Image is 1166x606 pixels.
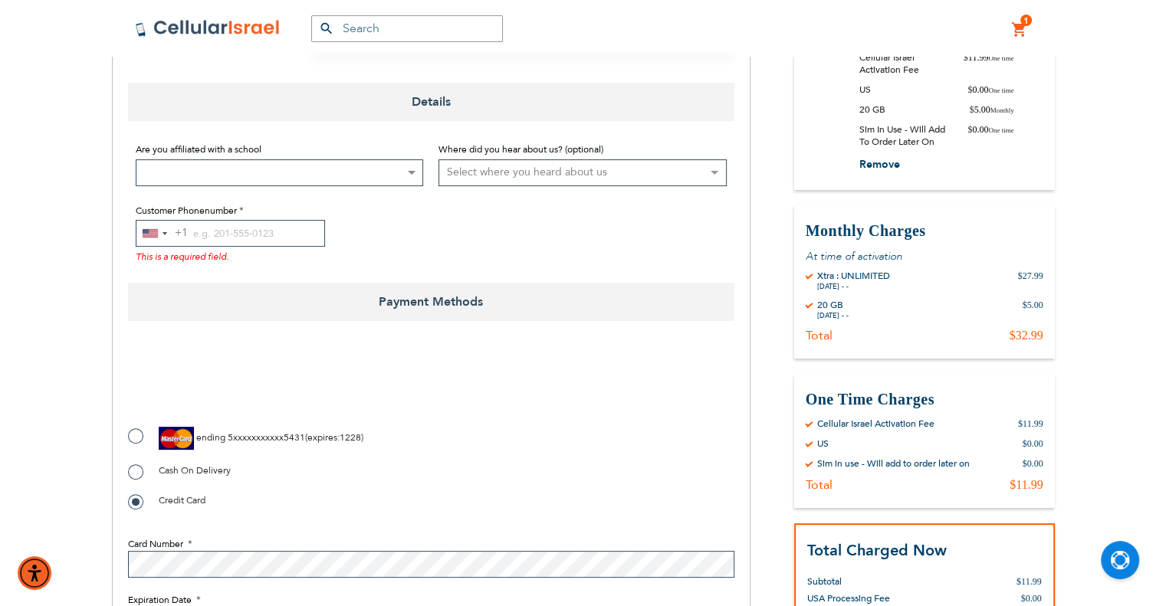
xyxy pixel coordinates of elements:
h3: One Time Charges [806,389,1043,410]
span: 5.00 [969,103,1013,116]
span: ending [196,431,225,444]
h3: Monthly Charges [806,221,1043,241]
span: $ [967,84,972,95]
div: Accessibility Menu [18,556,51,590]
img: MasterCard [159,427,194,450]
span: This is a required field. [136,251,228,263]
a: 1 [1011,21,1028,39]
div: Cellular Israel Activation Fee [817,418,934,430]
th: Subtotal [807,562,927,590]
div: [DATE] - - [817,311,849,320]
div: $0.00 [1023,437,1043,450]
span: USA Processing Fee [807,592,890,604]
span: Cellular Israel Activation Fee [859,51,964,76]
div: Xtra : UNLIMITED [817,270,890,282]
span: 11.99 [964,51,1014,76]
button: Selected country [136,221,188,246]
span: Sim in use - Will add to order later on [859,123,968,148]
span: $ [964,52,968,63]
div: $0.00 [1023,457,1043,470]
p: At time of activation [806,249,1043,264]
label: ( : ) [128,427,363,450]
span: Where did you hear about us? (optional) [438,143,603,156]
div: $11.99 [1010,477,1043,493]
div: [DATE] - - [817,282,890,291]
div: $11.99 [1018,418,1043,430]
span: 0.00 [967,84,1013,96]
span: One time [988,54,1013,62]
span: Cash On Delivery [159,464,231,477]
input: e.g. 201-555-0123 [136,220,325,247]
img: Cellular Israel Logo [135,19,281,38]
div: $32.99 [1010,328,1043,343]
span: 5xxxxxxxxxxx5431 [228,431,305,444]
div: Total [806,477,833,493]
span: 1 [1023,15,1029,27]
iframe: reCAPTCHA [128,355,361,415]
div: US [817,437,829,450]
span: Card Number [128,538,183,550]
span: $11.99 [1017,576,1042,587]
span: $ [969,104,974,115]
div: $5.00 [1023,299,1043,320]
span: Are you affiliated with a school [136,143,261,156]
span: Credit Card [159,494,205,506]
span: expires [307,431,337,444]
span: $0.00 [1021,593,1042,604]
span: Details [128,83,734,121]
div: $27.99 [1018,270,1043,291]
span: $ [967,124,972,135]
div: +1 [175,224,188,243]
span: 1228 [340,431,361,444]
strong: Total Charged Now [807,540,947,561]
span: 20 GB [859,103,897,116]
div: Total [806,328,833,343]
div: 20 GB [817,299,849,311]
span: US [859,84,882,96]
span: Payment Methods [128,283,734,321]
span: 0.00 [967,123,1013,148]
span: Monthly [990,106,1013,114]
span: One time [988,87,1013,94]
span: Customer Phonenumber [136,205,237,217]
span: Expiration Date [128,594,192,606]
input: Search [311,15,503,42]
span: One time [988,126,1013,134]
span: Remove [859,157,900,172]
div: Sim in use - Will add to order later on [817,457,970,470]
